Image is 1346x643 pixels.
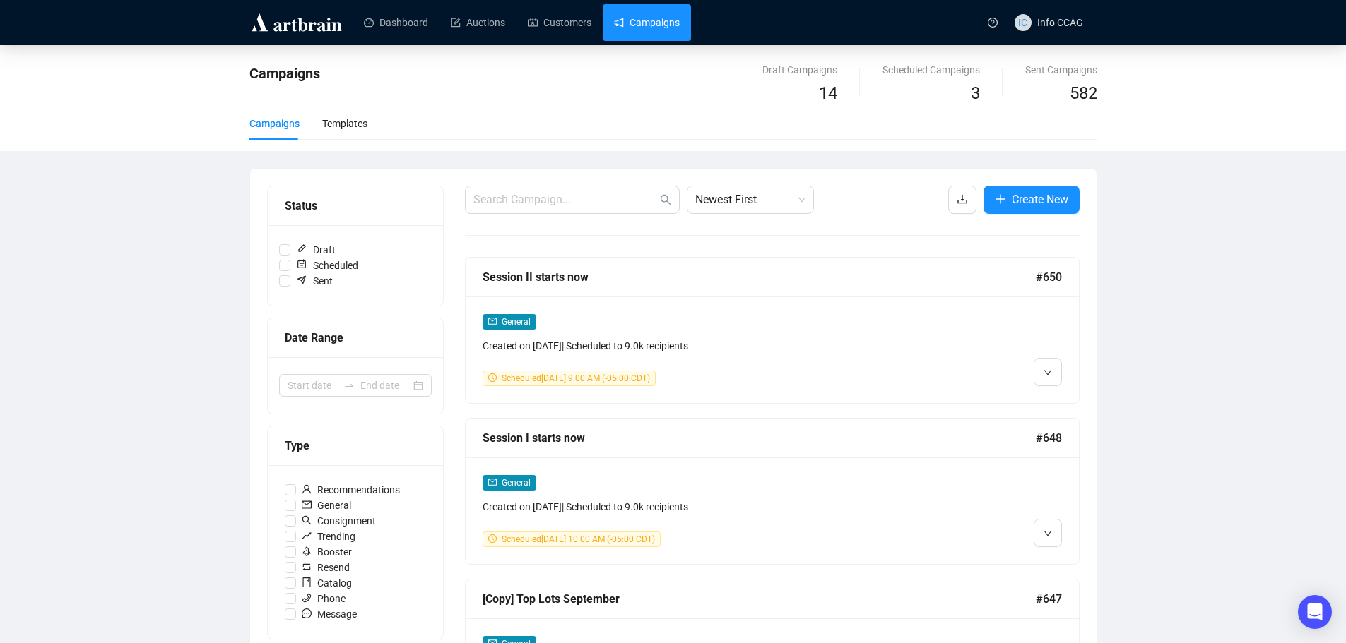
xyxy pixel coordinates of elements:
[695,186,805,213] span: Newest First
[502,373,650,383] span: Scheduled [DATE] 9:00 AM (-05:00 CDT)
[465,418,1080,565] a: Session I starts now#648mailGeneralCreated on [DATE]| Scheduled to 9.0k recipientsclock-circleSch...
[1044,529,1052,538] span: down
[302,577,312,587] span: book
[322,116,367,131] div: Templates
[285,329,426,347] div: Date Range
[451,4,505,41] a: Auctions
[473,191,657,208] input: Search Campaign...
[296,575,358,591] span: Catalog
[488,373,497,382] span: clock-circle
[249,11,344,34] img: logo
[302,531,312,541] span: rise
[819,83,837,103] span: 14
[1025,62,1097,78] div: Sent Campaigns
[302,608,312,618] span: message
[488,478,497,486] span: mail
[483,338,915,354] div: Created on [DATE] | Scheduled to 9.0k recipients
[528,4,591,41] a: Customers
[1044,368,1052,377] span: down
[762,62,837,78] div: Draft Campaigns
[302,546,312,556] span: rocket
[290,273,338,289] span: Sent
[296,529,361,544] span: Trending
[302,500,312,510] span: mail
[488,317,497,325] span: mail
[1036,429,1062,447] span: #648
[1018,15,1027,30] span: IC
[296,498,357,513] span: General
[343,380,355,391] span: to
[988,18,998,28] span: question-circle
[502,534,655,544] span: Scheduled [DATE] 10:00 AM (-05:00 CDT)
[984,186,1080,214] button: Create New
[290,242,341,258] span: Draft
[343,380,355,391] span: swap-right
[465,257,1080,404] a: Session II starts now#650mailGeneralCreated on [DATE]| Scheduled to 9.0k recipientsclock-circleSc...
[1298,595,1332,629] div: Open Intercom Messenger
[1070,83,1097,103] span: 582
[1012,191,1068,208] span: Create New
[296,482,406,498] span: Recommendations
[971,83,980,103] span: 3
[614,4,680,41] a: Campaigns
[296,513,382,529] span: Consignment
[1036,590,1062,608] span: #647
[296,544,358,560] span: Booster
[296,591,351,606] span: Phone
[302,515,312,525] span: search
[364,4,428,41] a: Dashboard
[483,590,1036,608] div: [Copy] Top Lots September
[502,317,531,327] span: General
[249,65,320,82] span: Campaigns
[502,478,531,488] span: General
[288,378,338,393] input: Start date
[483,499,915,515] div: Created on [DATE] | Scheduled to 9.0k recipients
[249,116,300,131] div: Campaigns
[285,197,426,215] div: Status
[296,606,362,622] span: Message
[285,437,426,455] div: Type
[957,193,968,205] span: download
[488,534,497,543] span: clock-circle
[483,268,1036,286] div: Session II starts now
[882,62,980,78] div: Scheduled Campaigns
[1036,268,1062,286] span: #650
[302,593,312,603] span: phone
[302,562,312,572] span: retweet
[290,258,364,273] span: Scheduled
[360,378,411,393] input: End date
[483,429,1036,447] div: Session I starts now
[995,193,1006,205] span: plus
[296,560,355,575] span: Resend
[302,484,312,494] span: user
[1037,17,1083,28] span: Info CCAG
[660,194,671,205] span: search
